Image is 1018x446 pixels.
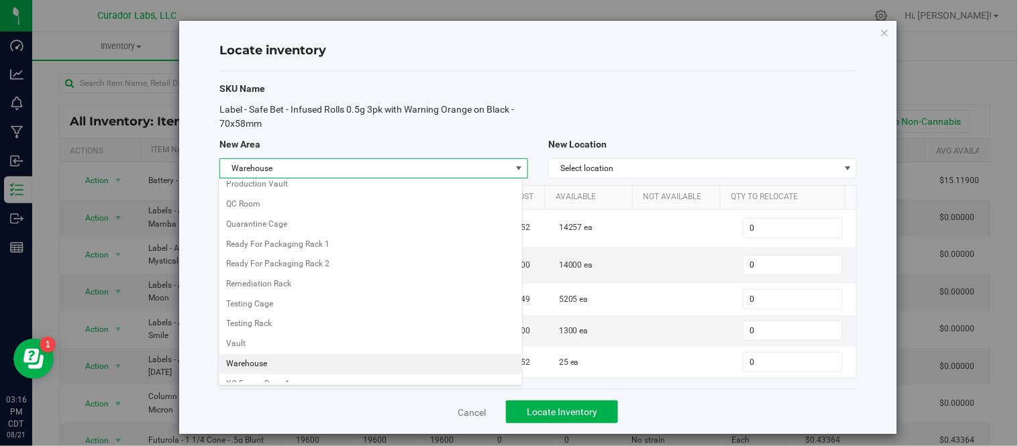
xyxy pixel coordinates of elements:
[644,192,715,203] a: Not Available
[839,159,856,178] span: select
[559,325,589,337] span: 1300 ea
[219,254,523,274] li: Ready For Packaging Rack 2
[219,314,523,334] li: Testing Rack
[559,293,589,306] span: 5205 ea
[219,374,523,394] li: XO Freeze Dryer 1
[559,221,593,234] span: 14257 ea
[219,235,523,255] li: Ready For Packaging Rack 1
[220,159,511,178] span: Warehouse
[506,400,618,423] button: Locate Inventory
[556,192,628,203] a: Available
[219,194,523,215] li: QC Room
[219,294,523,315] li: Testing Cage
[219,104,515,129] span: Label - Safe Bet - Infused Rolls 0.5g 3pk with Warning Orange on Black - 70x58mm
[548,139,607,150] span: New Location
[219,42,857,60] h4: Locate inventory
[731,192,840,203] a: Qty to Relocate
[744,290,842,309] input: 0
[744,219,842,237] input: 0
[219,83,265,94] span: SKU Name
[559,356,579,369] span: 25 ea
[744,321,842,340] input: 0
[13,339,54,379] iframe: Resource center
[527,406,597,417] span: Locate Inventory
[40,337,56,353] iframe: Resource center unread badge
[744,256,842,274] input: 0
[219,334,523,354] li: Vault
[511,159,527,178] span: select
[219,139,260,150] span: New Area
[219,215,523,235] li: Quarantine Cage
[219,274,523,294] li: Remediation Rack
[549,159,839,178] span: Select location
[219,174,523,194] li: Production Vault
[559,259,593,272] span: 14000 ea
[458,406,486,419] a: Cancel
[219,354,523,374] li: Warehouse
[744,353,842,372] input: 0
